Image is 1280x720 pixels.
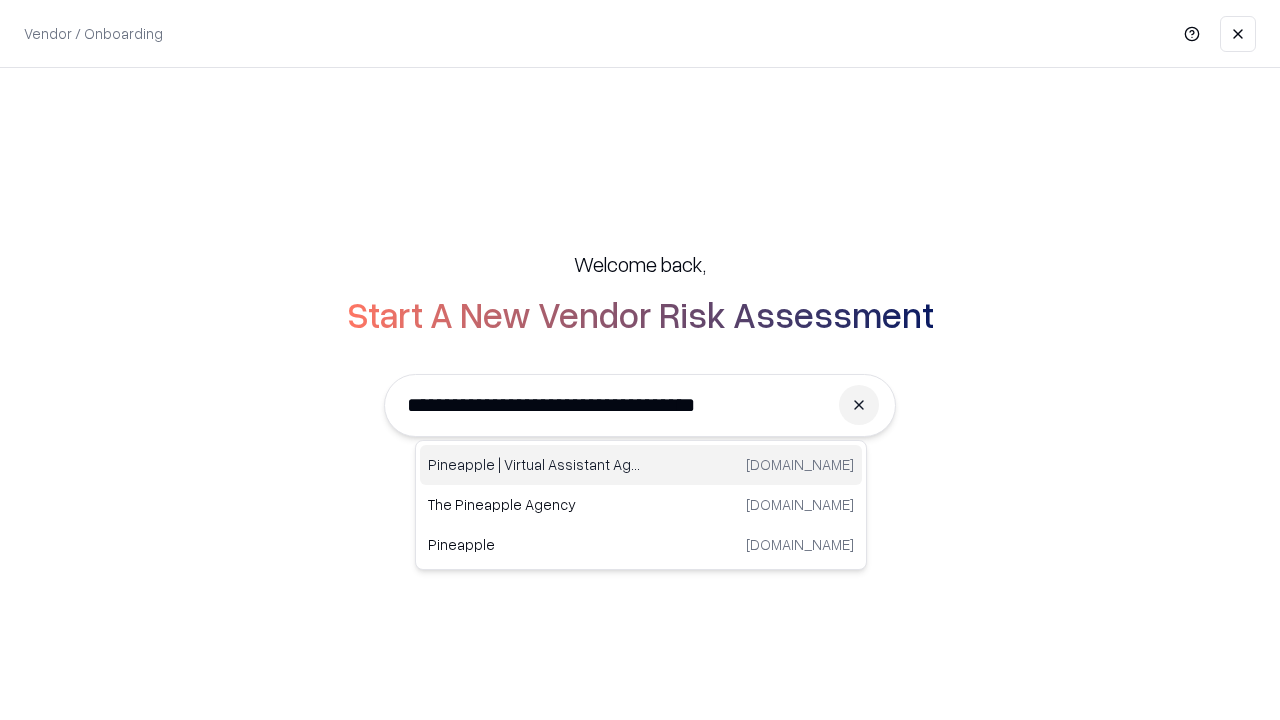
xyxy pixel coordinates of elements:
[428,494,641,515] p: The Pineapple Agency
[746,534,854,555] p: [DOMAIN_NAME]
[24,23,163,44] p: Vendor / Onboarding
[428,534,641,555] p: Pineapple
[347,294,934,334] h2: Start A New Vendor Risk Assessment
[415,440,867,570] div: Suggestions
[428,454,641,475] p: Pineapple | Virtual Assistant Agency
[746,454,854,475] p: [DOMAIN_NAME]
[746,494,854,515] p: [DOMAIN_NAME]
[574,250,706,278] h5: Welcome back,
